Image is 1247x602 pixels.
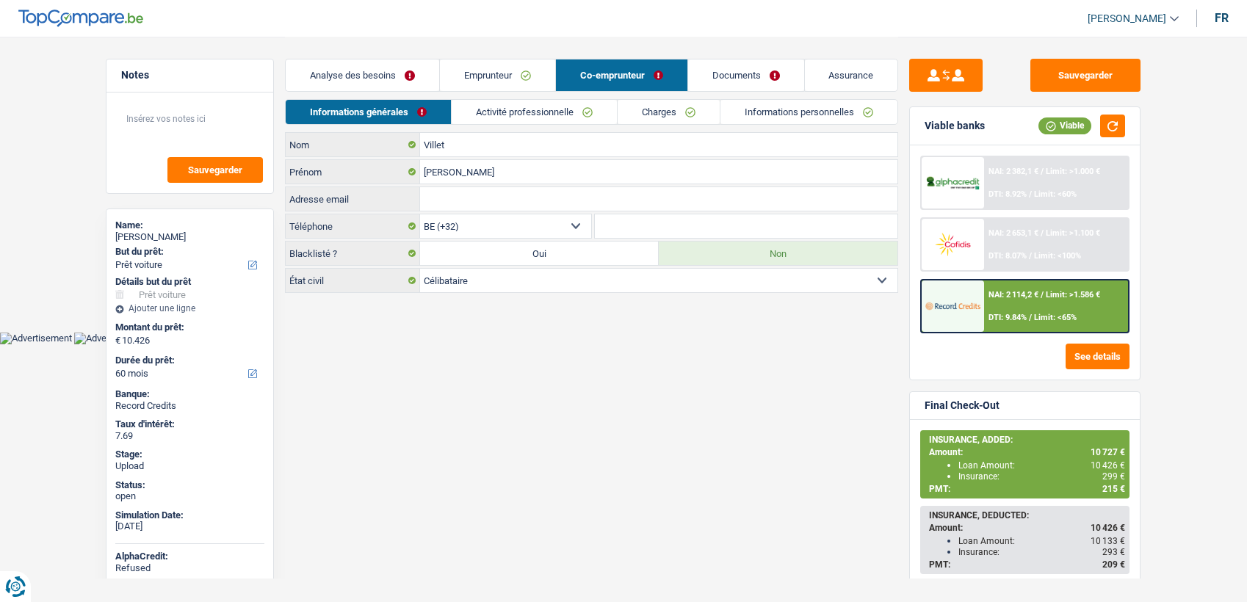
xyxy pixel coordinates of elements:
[115,490,264,502] div: open
[1088,12,1166,25] span: [PERSON_NAME]
[115,231,264,243] div: [PERSON_NAME]
[925,175,980,192] img: AlphaCredit
[958,547,1125,557] div: Insurance:
[929,510,1125,521] div: INSURANCE, DEDUCTED:
[1102,484,1125,494] span: 215 €
[988,228,1038,238] span: NAI: 2 653,1 €
[1046,228,1100,238] span: Limit: >1.100 €
[286,59,439,91] a: Analyse des besoins
[556,59,687,91] a: Co-emprunteur
[115,322,261,333] label: Montant du prêt:
[115,551,264,562] div: AlphaCredit:
[286,242,420,265] label: Blacklisté ?
[115,449,264,460] div: Stage:
[1038,117,1091,134] div: Viable
[1029,251,1032,261] span: /
[1102,471,1125,482] span: 299 €
[929,559,1125,570] div: PMT:
[115,509,264,521] div: Simulation Date:
[452,100,617,124] a: Activité professionnelle
[720,100,897,124] a: Informations personnelles
[988,167,1038,176] span: NAI: 2 382,1 €
[925,399,1000,412] div: Final Check-Out
[1034,251,1081,261] span: Limit: <100%
[1091,536,1125,546] span: 10 133 €
[115,303,264,313] div: Ajouter une ligne
[115,521,264,532] div: [DATE]
[74,333,146,344] img: Advertisement
[925,120,985,132] div: Viable banks
[1041,228,1044,238] span: /
[115,246,261,258] label: But du prêt:
[595,214,898,238] input: 401020304
[1029,313,1032,322] span: /
[958,460,1125,471] div: Loan Amount:
[1102,559,1125,570] span: 209 €
[115,335,120,347] span: €
[929,435,1125,445] div: INSURANCE, ADDED:
[925,292,980,319] img: Record Credits
[286,214,420,238] label: Téléphone
[115,220,264,231] div: Name:
[1066,344,1129,369] button: See details
[988,313,1027,322] span: DTI: 9.84%
[988,290,1038,300] span: NAI: 2 114,2 €
[1102,547,1125,557] span: 293 €
[115,355,261,366] label: Durée du prêt:
[115,276,264,288] div: Détails but du prêt
[988,189,1027,199] span: DTI: 8.92%
[688,59,804,91] a: Documents
[115,479,264,491] div: Status:
[958,471,1125,482] div: Insurance:
[115,562,264,574] div: Refused
[1030,59,1141,92] button: Sauvegarder
[1091,523,1125,533] span: 10 426 €
[115,460,264,472] div: Upload
[805,59,898,91] a: Assurance
[1034,313,1077,322] span: Limit: <65%
[1041,290,1044,300] span: /
[286,160,420,184] label: Prénom
[188,165,242,175] span: Sauvegarder
[1046,290,1100,300] span: Limit: >1.586 €
[1041,167,1044,176] span: /
[286,100,451,124] a: Informations générales
[115,418,264,430] div: Taux d'intérêt:
[925,231,980,258] img: Cofidis
[929,523,1125,533] div: Amount:
[958,536,1125,546] div: Loan Amount:
[618,100,720,124] a: Charges
[115,388,264,400] div: Banque:
[1034,189,1077,199] span: Limit: <60%
[286,187,420,211] label: Adresse email
[1046,167,1100,176] span: Limit: >1.000 €
[18,10,143,27] img: TopCompare Logo
[115,400,264,412] div: Record Credits
[115,430,264,442] div: 7.69
[286,269,420,292] label: État civil
[659,242,897,265] label: Non
[440,59,555,91] a: Emprunteur
[1215,11,1229,25] div: fr
[121,69,259,81] h5: Notes
[1091,460,1125,471] span: 10 426 €
[167,157,263,183] button: Sauvegarder
[286,133,420,156] label: Nom
[929,484,1125,494] div: PMT:
[420,242,659,265] label: Oui
[988,251,1027,261] span: DTI: 8.07%
[1091,447,1125,457] span: 10 727 €
[929,447,1125,457] div: Amount:
[1076,7,1179,31] a: [PERSON_NAME]
[1029,189,1032,199] span: /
